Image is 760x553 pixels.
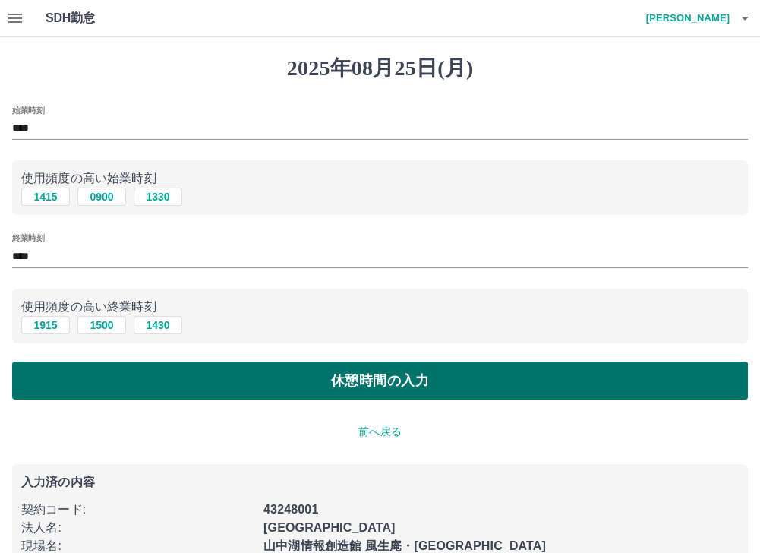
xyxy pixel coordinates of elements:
[21,169,739,188] p: 使用頻度の高い始業時刻
[12,232,44,244] label: 終業時刻
[134,316,182,334] button: 1430
[12,424,748,440] p: 前へ戻る
[21,519,254,537] p: 法人名 :
[263,521,396,534] b: [GEOGRAPHIC_DATA]
[77,316,126,334] button: 1500
[12,362,748,400] button: 休憩時間の入力
[21,188,70,206] button: 1415
[134,188,182,206] button: 1330
[77,188,126,206] button: 0900
[21,316,70,334] button: 1915
[21,476,739,488] p: 入力済の内容
[21,298,739,316] p: 使用頻度の高い終業時刻
[21,501,254,519] p: 契約コード :
[263,539,546,552] b: 山中湖情報創造館 風生庵・[GEOGRAPHIC_DATA]
[12,55,748,81] h1: 2025年08月25日(月)
[263,503,318,516] b: 43248001
[12,104,44,115] label: 始業時刻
